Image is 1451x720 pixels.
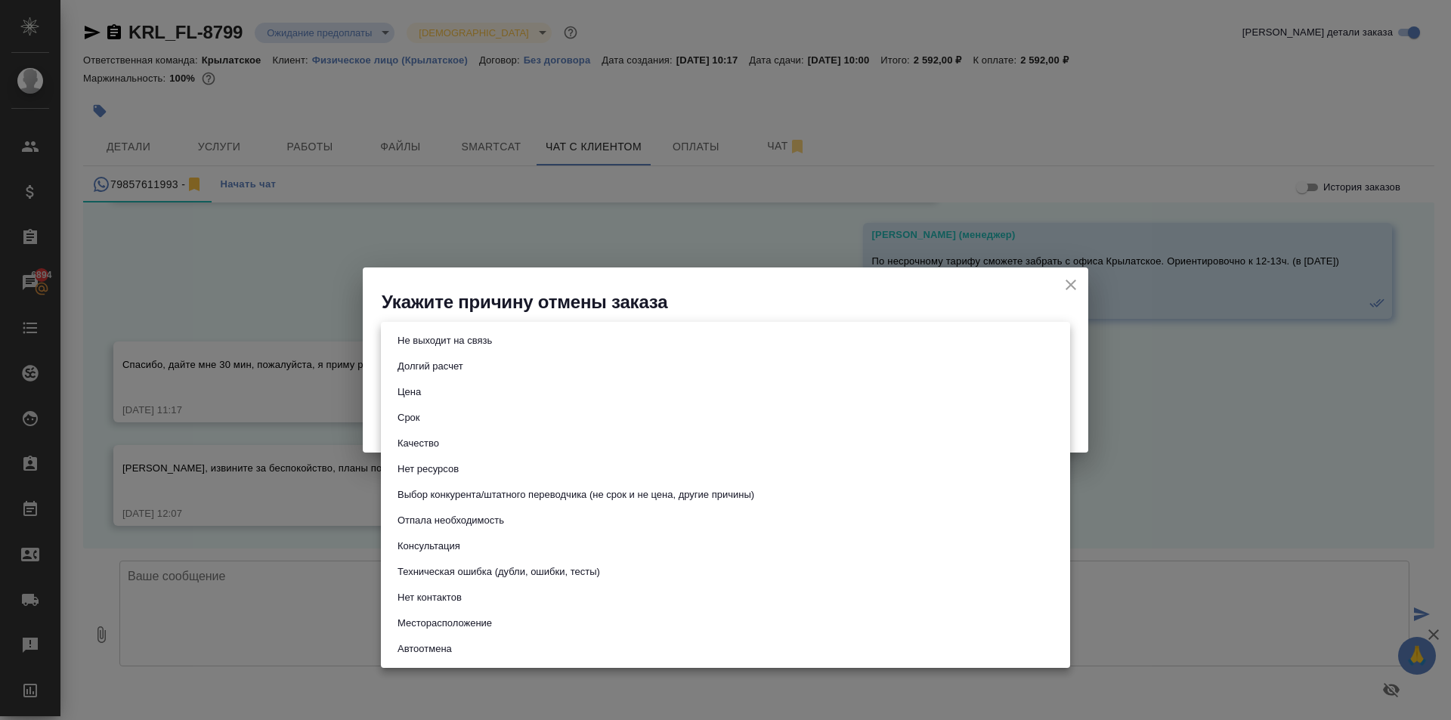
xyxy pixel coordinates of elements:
button: Не выходит на связь [393,332,497,349]
button: Месторасположение [393,615,497,632]
button: Автоотмена [393,641,456,657]
button: Нет ресурсов [393,461,463,477]
button: Долгий расчет [393,358,468,375]
button: Отпала необходимость [393,512,509,529]
button: Срок [393,409,425,426]
button: Цена [393,384,425,400]
button: Нет контактов [393,589,466,606]
button: Техническая ошибка (дубли, ошибки, тесты) [393,564,605,580]
button: Качество [393,435,444,452]
button: Выбор конкурента/штатного переводчика (не срок и не цена, другие причины) [393,487,759,503]
button: Консультация [393,538,465,555]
